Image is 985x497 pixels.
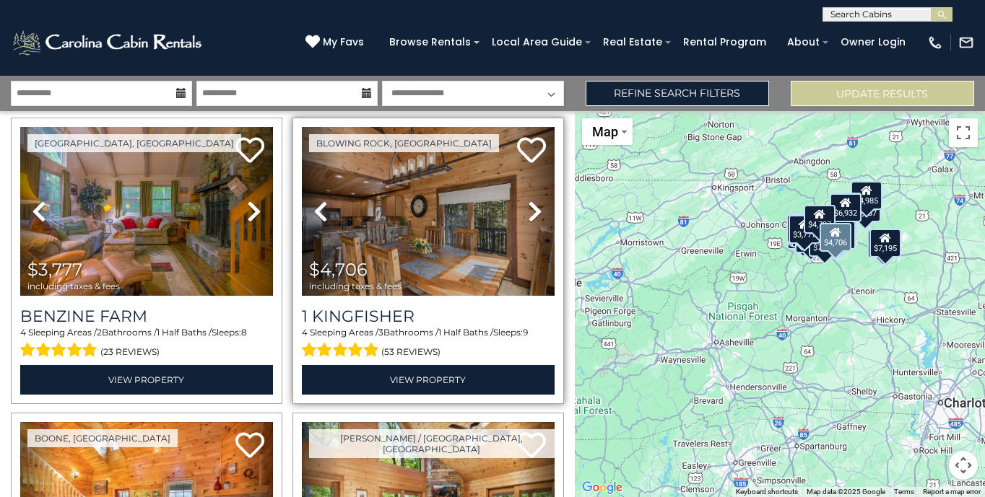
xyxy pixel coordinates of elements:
[517,136,546,167] a: Add to favorites
[20,327,26,338] span: 4
[923,488,981,496] a: Report a map error
[791,81,974,106] button: Update Results
[949,451,978,480] button: Map camera controls
[302,326,555,361] div: Sleeping Areas / Bathrooms / Sleeps:
[27,134,241,152] a: [GEOGRAPHIC_DATA], [GEOGRAPHIC_DATA]
[309,281,402,291] span: including taxes & fees
[833,31,913,53] a: Owner Login
[11,28,206,57] img: White-1-2.png
[27,281,120,291] span: including taxes & fees
[157,327,212,338] span: 1 Half Baths /
[309,429,555,458] a: [PERSON_NAME] / [GEOGRAPHIC_DATA], [GEOGRAPHIC_DATA]
[786,214,817,243] div: $7,812
[592,124,618,139] span: Map
[809,228,841,257] div: $7,568
[578,478,626,497] img: Google
[804,205,836,234] div: $4,737
[958,35,974,50] img: mail-regular-white.png
[582,118,633,145] button: Change map style
[485,31,589,53] a: Local Area Guide
[235,431,264,462] a: Add to favorites
[378,327,383,338] span: 3
[20,307,273,326] a: Benzine Farm
[20,127,273,296] img: thumbnail_163264469.jpeg
[596,31,669,53] a: Real Estate
[302,327,308,338] span: 4
[27,259,82,280] span: $3,777
[302,365,555,395] a: View Property
[830,193,862,221] div: $6,932
[807,488,885,496] span: Map data ©2025 Google
[849,193,881,221] div: $4,787
[927,35,943,50] img: phone-regular-white.png
[820,223,851,252] div: $4,706
[100,343,160,361] span: (23 reviews)
[676,31,773,53] a: Rental Program
[235,136,264,167] a: Add to favorites
[302,307,555,326] a: 1 Kingfisher
[438,327,493,338] span: 1 Half Baths /
[780,31,827,53] a: About
[867,229,899,258] div: $6,595
[241,327,247,338] span: 8
[523,327,528,338] span: 9
[789,215,820,244] div: $3,777
[20,326,273,361] div: Sleeping Areas / Bathrooms / Sleeps:
[381,343,441,361] span: (53 reviews)
[851,181,882,210] div: $4,985
[586,81,769,106] a: Refine Search Filters
[305,35,368,50] a: My Favs
[309,259,368,280] span: $4,706
[736,487,798,497] button: Keyboard shortcuts
[578,478,626,497] a: Open this area in Google Maps (opens a new window)
[97,327,102,338] span: 2
[894,488,914,496] a: Terms (opens in new tab)
[20,365,273,395] a: View Property
[869,228,901,257] div: $7,195
[382,31,478,53] a: Browse Rentals
[824,220,856,249] div: $7,284
[323,35,364,50] span: My Favs
[824,221,856,250] div: $5,221
[786,212,818,241] div: $5,177
[949,118,978,147] button: Toggle fullscreen view
[302,127,555,296] img: thumbnail_163279471.jpeg
[309,134,499,152] a: Blowing Rock, [GEOGRAPHIC_DATA]
[27,429,178,447] a: Boone, [GEOGRAPHIC_DATA]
